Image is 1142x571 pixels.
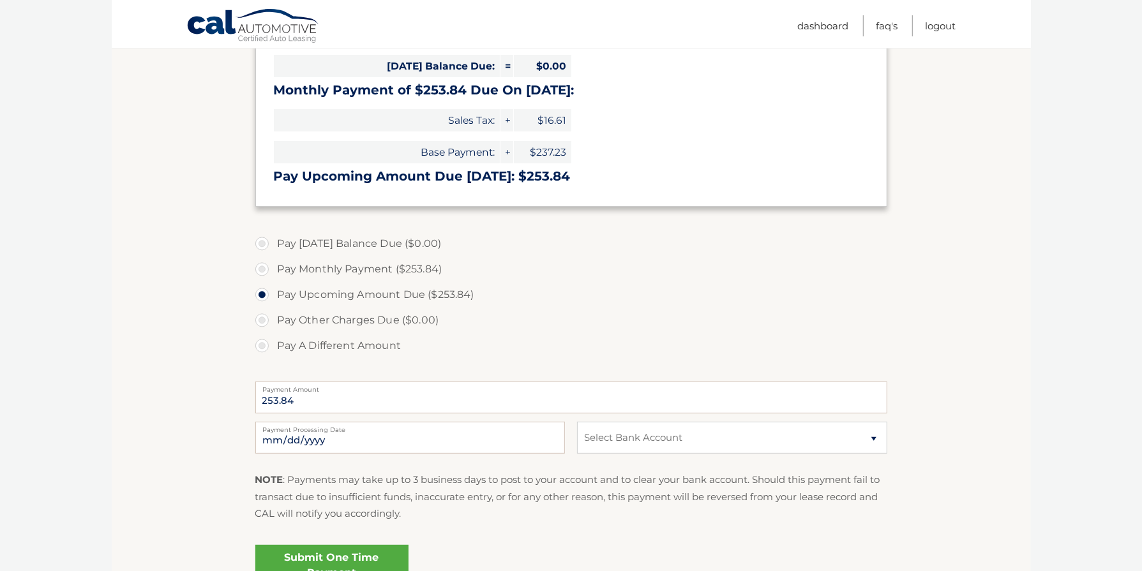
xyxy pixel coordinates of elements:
label: Pay [DATE] Balance Due ($0.00) [255,231,887,256]
a: FAQ's [876,15,898,36]
span: Sales Tax: [274,109,500,131]
span: [DATE] Balance Due: [274,55,500,77]
h3: Pay Upcoming Amount Due [DATE]: $253.84 [274,168,869,184]
input: Payment Date [255,422,565,454]
p: : Payments may take up to 3 business days to post to your account and to clear your bank account.... [255,471,887,522]
label: Pay Upcoming Amount Due ($253.84) [255,282,887,308]
a: Dashboard [798,15,849,36]
input: Payment Amount [255,382,887,413]
span: = [500,55,513,77]
label: Pay A Different Amount [255,333,887,359]
span: + [500,109,513,131]
label: Payment Amount [255,382,887,392]
span: + [500,141,513,163]
span: $0.00 [514,55,571,77]
label: Payment Processing Date [255,422,565,432]
label: Pay Other Charges Due ($0.00) [255,308,887,333]
a: Logout [926,15,956,36]
a: Cal Automotive [186,8,320,45]
h3: Monthly Payment of $253.84 Due On [DATE]: [274,82,869,98]
span: $16.61 [514,109,571,131]
span: $237.23 [514,141,571,163]
span: Base Payment: [274,141,500,163]
strong: NOTE [255,473,283,486]
label: Pay Monthly Payment ($253.84) [255,256,887,282]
